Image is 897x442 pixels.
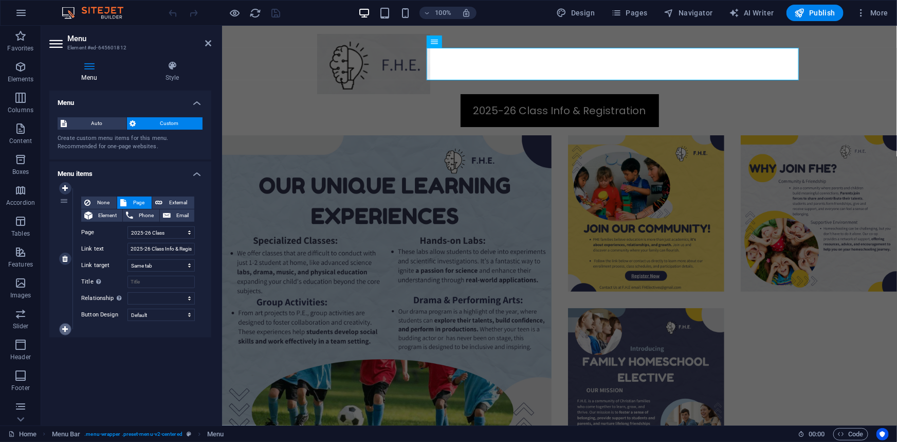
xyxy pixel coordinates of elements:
[795,8,835,18] span: Publish
[160,209,194,222] button: Email
[249,7,262,19] button: reload
[786,5,844,21] button: Publish
[6,199,35,207] p: Accordion
[94,197,114,209] span: None
[58,134,203,151] div: Create custom menu items for this menu. Recommended for one-page websites.
[127,276,195,288] input: Title
[856,8,888,18] span: More
[49,61,133,82] h4: Menu
[10,291,31,299] p: Images
[838,428,864,440] span: Code
[611,8,647,18] span: Pages
[52,428,81,440] span: Click to select. Double-click to edit
[664,8,713,18] span: Navigator
[833,428,868,440] button: Code
[419,7,456,19] button: 100%
[81,226,127,239] label: Page
[809,428,825,440] span: 00 00
[81,243,127,255] label: Link text
[174,209,191,222] span: Email
[660,5,717,21] button: Navigator
[81,209,122,222] button: Element
[798,428,825,440] h6: Session time
[553,5,599,21] div: Design (Ctrl+Alt+Y)
[130,197,149,209] span: Page
[8,106,33,114] p: Columns
[250,7,262,19] i: Reload page
[67,43,191,52] h3: Element #ed-645601812
[59,7,136,19] img: Editor Logo
[8,428,36,440] a: Click to cancel selection. Double-click to open Pages
[557,8,595,18] span: Design
[852,5,892,21] button: More
[70,117,123,130] span: Auto
[876,428,889,440] button: Usercentrics
[81,259,127,272] label: Link target
[136,209,156,222] span: Phone
[9,137,32,145] p: Content
[133,61,211,82] h4: Style
[607,5,651,21] button: Pages
[152,197,194,209] button: External
[123,209,159,222] button: Phone
[8,75,34,83] p: Elements
[67,34,211,43] h2: Menu
[127,243,195,255] input: Link text...
[11,384,30,392] p: Footer
[49,162,211,180] h4: Menu items
[435,7,451,19] h6: 100%
[117,197,152,209] button: Page
[553,5,599,21] button: Design
[13,322,29,330] p: Slider
[81,276,127,288] label: Title
[81,197,117,209] button: None
[187,431,191,437] i: This element is a customizable preset
[127,117,203,130] button: Custom
[7,44,33,52] p: Favorites
[10,353,31,361] p: Header
[8,260,33,269] p: Features
[84,428,182,440] span: . menu-wrapper .preset-menu-v2-centered
[816,430,817,438] span: :
[58,117,126,130] button: Auto
[166,197,191,209] span: External
[49,91,211,109] h4: Menu
[725,5,778,21] button: AI Writer
[462,8,471,17] i: On resize automatically adjust zoom level to fit chosen device.
[729,8,774,18] span: AI Writer
[11,229,30,238] p: Tables
[52,428,224,440] nav: breadcrumb
[207,428,224,440] span: Click to select. Double-click to edit
[81,309,127,321] label: Button Design
[12,168,29,176] p: Boxes
[96,209,119,222] span: Element
[81,292,127,305] label: Relationship
[139,117,200,130] span: Custom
